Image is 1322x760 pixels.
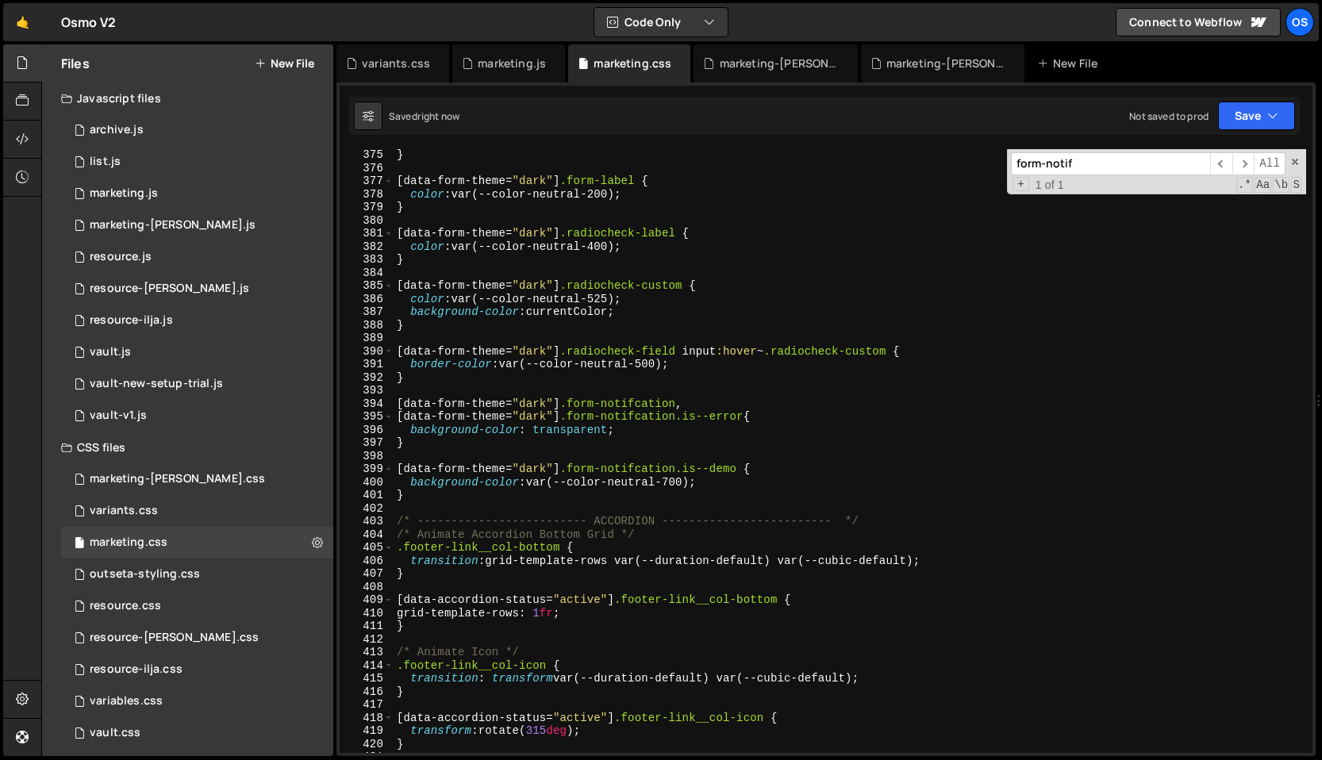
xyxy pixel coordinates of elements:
[1232,152,1255,175] span: ​
[340,502,394,516] div: 402
[340,593,394,607] div: 409
[1029,178,1070,192] span: 1 of 1
[61,717,333,749] div: 16596/45153.css
[61,178,333,209] div: 16596/45422.js
[1291,177,1301,193] span: Search In Selection
[340,620,394,633] div: 411
[1210,152,1232,175] span: ​
[61,114,333,146] div: 16596/46210.js
[90,599,161,613] div: resource.css
[1129,109,1209,123] div: Not saved to prod
[340,555,394,568] div: 406
[90,694,163,708] div: variables.css
[90,631,259,645] div: resource-[PERSON_NAME].css
[3,3,42,41] a: 🤙
[340,358,394,371] div: 391
[61,495,333,527] div: 16596/45511.css
[340,371,394,385] div: 392
[340,541,394,555] div: 405
[90,504,158,518] div: variants.css
[340,384,394,397] div: 393
[61,527,333,558] div: 16596/45446.css
[340,515,394,528] div: 403
[340,162,394,175] div: 376
[1116,8,1281,36] a: Connect to Webflow
[1255,177,1271,193] span: CaseSensitive Search
[340,581,394,594] div: 408
[340,607,394,620] div: 410
[61,685,333,717] div: 16596/45154.css
[90,250,152,264] div: resource.js
[720,56,839,71] div: marketing-[PERSON_NAME].css
[340,227,394,240] div: 381
[1254,152,1285,175] span: Alt-Enter
[340,345,394,359] div: 390
[340,685,394,699] div: 416
[340,724,394,738] div: 419
[340,528,394,542] div: 404
[594,56,671,71] div: marketing.css
[340,332,394,345] div: 389
[61,241,333,273] div: 16596/46183.js
[340,646,394,659] div: 413
[340,463,394,476] div: 399
[1011,152,1210,175] input: Search for
[340,489,394,502] div: 401
[90,123,144,137] div: archive.js
[340,436,394,450] div: 397
[90,535,167,550] div: marketing.css
[340,672,394,685] div: 415
[340,267,394,280] div: 384
[61,368,333,400] div: 16596/45152.js
[886,56,1005,71] div: marketing-[PERSON_NAME].js
[1285,8,1314,36] a: Os
[90,409,147,423] div: vault-v1.js
[90,726,140,740] div: vault.css
[90,313,173,328] div: resource-ilja.js
[90,155,121,169] div: list.js
[61,654,333,685] div: 16596/46198.css
[340,148,394,162] div: 375
[1037,56,1104,71] div: New File
[61,13,116,32] div: Osmo V2
[42,432,333,463] div: CSS files
[1218,102,1295,130] button: Save
[61,146,333,178] div: 16596/45151.js
[90,567,200,582] div: outseta-styling.css
[42,83,333,114] div: Javascript files
[362,56,430,71] div: variants.css
[340,175,394,188] div: 377
[90,345,131,359] div: vault.js
[61,305,333,336] div: 16596/46195.js
[340,698,394,712] div: 417
[90,282,249,296] div: resource-[PERSON_NAME].js
[340,659,394,673] div: 414
[90,218,256,232] div: marketing-[PERSON_NAME].js
[340,397,394,411] div: 394
[340,214,394,228] div: 380
[417,109,459,123] div: right now
[340,410,394,424] div: 395
[1013,177,1029,192] span: Toggle Replace mode
[340,450,394,463] div: 398
[389,109,459,123] div: Saved
[61,400,333,432] div: 16596/45132.js
[1273,177,1289,193] span: Whole Word Search
[90,472,265,486] div: marketing-[PERSON_NAME].css
[340,567,394,581] div: 407
[61,273,333,305] div: 16596/46194.js
[340,476,394,489] div: 400
[340,253,394,267] div: 383
[61,463,333,495] div: 16596/46284.css
[340,319,394,332] div: 388
[255,57,314,70] button: New File
[90,662,183,677] div: resource-ilja.css
[594,8,728,36] button: Code Only
[340,293,394,306] div: 386
[340,188,394,202] div: 378
[340,712,394,725] div: 418
[61,622,333,654] div: 16596/46196.css
[61,558,333,590] div: 16596/45156.css
[90,186,158,201] div: marketing.js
